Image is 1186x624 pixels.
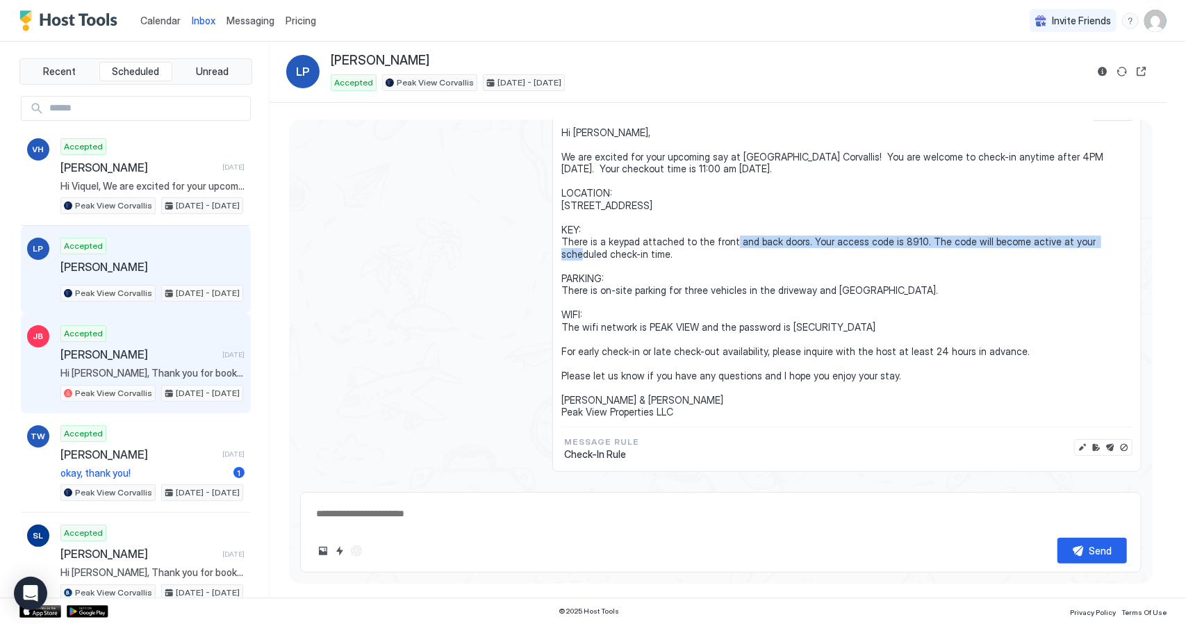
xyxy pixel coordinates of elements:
[315,543,331,559] button: Upload image
[192,13,215,28] a: Inbox
[75,387,152,400] span: Peak View Corvallis
[176,586,240,599] span: [DATE] - [DATE]
[1121,608,1167,616] span: Terms Of Use
[564,436,639,448] span: Message Rule
[561,126,1133,418] span: Hi [PERSON_NAME], We are excited for your upcoming say at [GEOGRAPHIC_DATA] Corvallis! You are we...
[175,62,249,81] button: Unread
[1089,441,1103,454] button: Edit rule
[1121,604,1167,618] a: Terms Of Use
[1133,63,1150,80] button: Open reservation
[176,387,240,400] span: [DATE] - [DATE]
[43,65,76,78] span: Recent
[222,163,245,172] span: [DATE]
[60,448,217,461] span: [PERSON_NAME]
[192,15,215,26] span: Inbox
[64,327,103,340] span: Accepted
[196,65,229,78] span: Unread
[397,76,474,89] span: Peak View Corvallis
[1076,441,1089,454] button: Edit message
[64,427,103,440] span: Accepted
[334,76,373,89] span: Accepted
[60,367,245,379] span: Hi [PERSON_NAME], Thank you for booking with us at [GEOGRAPHIC_DATA] Corvallis! We will send you ...
[1117,441,1131,454] button: Disable message
[64,240,103,252] span: Accepted
[497,76,561,89] span: [DATE] - [DATE]
[64,140,103,153] span: Accepted
[176,199,240,212] span: [DATE] - [DATE]
[1144,10,1167,32] div: User profile
[1089,543,1112,558] div: Send
[222,450,245,459] span: [DATE]
[176,287,240,299] span: [DATE] - [DATE]
[60,347,217,361] span: [PERSON_NAME]
[1103,441,1117,454] button: Send now
[19,605,61,618] a: App Store
[44,97,250,120] input: Input Field
[1070,604,1116,618] a: Privacy Policy
[23,62,97,81] button: Recent
[60,260,239,274] span: [PERSON_NAME]
[60,467,228,479] span: okay, thank you!
[113,65,160,78] span: Scheduled
[227,15,274,26] span: Messaging
[75,486,152,499] span: Peak View Corvallis
[14,577,47,610] div: Open Intercom Messenger
[33,529,44,542] span: SL
[140,13,181,28] a: Calendar
[1114,63,1130,80] button: Sync reservation
[559,607,620,616] span: © 2025 Host Tools
[60,566,245,579] span: Hi [PERSON_NAME], Thank you for booking with us at [GEOGRAPHIC_DATA] Corvallis! We will send you ...
[227,13,274,28] a: Messaging
[19,10,124,31] a: Host Tools Logo
[222,350,245,359] span: [DATE]
[67,605,108,618] a: Google Play Store
[60,180,245,192] span: Hi Viquel, We are excited for your upcoming say at [GEOGRAPHIC_DATA] Corvallis! You are welcome t...
[31,430,46,443] span: TW
[222,550,245,559] span: [DATE]
[176,486,240,499] span: [DATE] - [DATE]
[1070,608,1116,616] span: Privacy Policy
[75,287,152,299] span: Peak View Corvallis
[64,527,103,539] span: Accepted
[99,62,173,81] button: Scheduled
[33,330,44,343] span: JB
[1052,15,1111,27] span: Invite Friends
[331,543,348,559] button: Quick reply
[1094,63,1111,80] button: Reservation information
[564,448,639,461] span: Check-In Rule
[75,586,152,599] span: Peak View Corvallis
[140,15,181,26] span: Calendar
[19,58,252,85] div: tab-group
[296,63,310,80] span: LP
[33,143,44,156] span: VH
[331,53,429,69] span: [PERSON_NAME]
[60,161,217,174] span: [PERSON_NAME]
[33,243,44,255] span: LP
[286,15,316,27] span: Pricing
[1057,538,1127,564] button: Send
[238,468,241,478] span: 1
[60,547,217,561] span: [PERSON_NAME]
[75,199,152,212] span: Peak View Corvallis
[1122,13,1139,29] div: menu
